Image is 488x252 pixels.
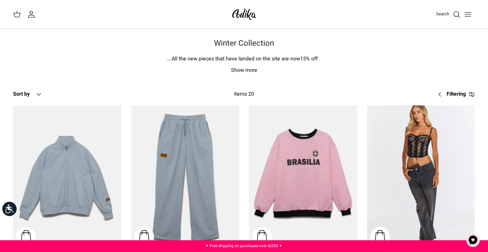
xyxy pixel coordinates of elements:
[463,230,483,250] button: Chat
[170,55,318,63] font: % off.
[214,38,274,49] font: Winter Collection
[27,10,38,18] a: My account
[234,90,254,98] font: 20 items
[206,243,282,249] a: ✦ Free shipping on purchases over ₪220 ✦
[172,55,300,63] font: All the new pieces that have landed on the site are now
[436,11,449,17] font: Search
[434,87,475,102] a: Filtering
[300,55,306,63] font: 15
[249,105,357,250] a: Brazilian Kid Sweatshirt
[436,10,461,18] a: Search
[447,90,466,98] font: Filtering
[230,7,258,22] img: Adika IL
[231,66,257,74] font: Show more
[13,105,121,250] a: City Strolls Oversized Sweatshirt
[131,105,239,250] a: City strolls sweatpants
[367,105,475,250] a: All Or Nothing Criss-Cross Jeans | BOYFRIEND
[13,90,30,98] font: Sort by
[13,87,43,102] button: Sort by
[461,7,475,22] button: Toggle menu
